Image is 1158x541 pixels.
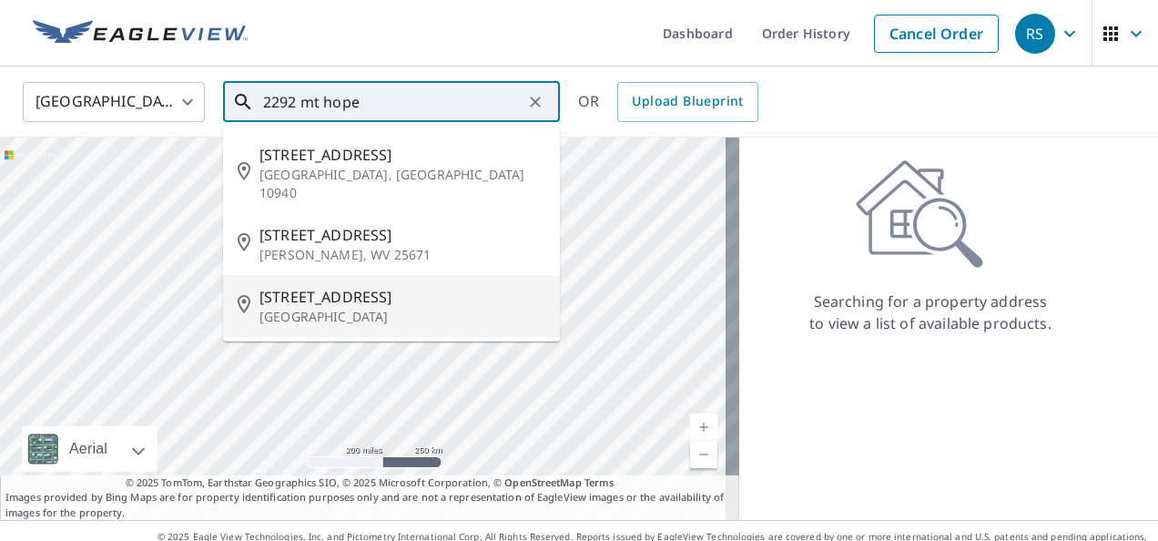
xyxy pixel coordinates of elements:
[690,413,717,441] a: Current Level 5, Zoom In
[523,89,548,115] button: Clear
[584,475,615,489] a: Terms
[1015,14,1055,54] div: RS
[64,426,113,472] div: Aerial
[690,441,717,468] a: Current Level 5, Zoom Out
[259,166,545,202] p: [GEOGRAPHIC_DATA], [GEOGRAPHIC_DATA] 10940
[504,475,581,489] a: OpenStreetMap
[259,308,545,326] p: [GEOGRAPHIC_DATA]
[617,82,757,122] a: Upload Blueprint
[259,246,545,264] p: [PERSON_NAME], WV 25671
[126,475,615,491] span: © 2025 TomTom, Earthstar Geographics SIO, © 2025 Microsoft Corporation, ©
[263,77,523,128] input: Search by address or latitude-longitude
[259,286,545,308] span: [STREET_ADDRESS]
[22,426,157,472] div: Aerial
[33,20,248,47] img: EV Logo
[259,144,545,166] span: [STREET_ADDRESS]
[578,82,758,122] div: OR
[874,15,999,53] a: Cancel Order
[23,77,205,128] div: [GEOGRAPHIC_DATA]
[808,291,1052,334] p: Searching for a property address to view a list of available products.
[632,90,743,113] span: Upload Blueprint
[259,224,545,246] span: [STREET_ADDRESS]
